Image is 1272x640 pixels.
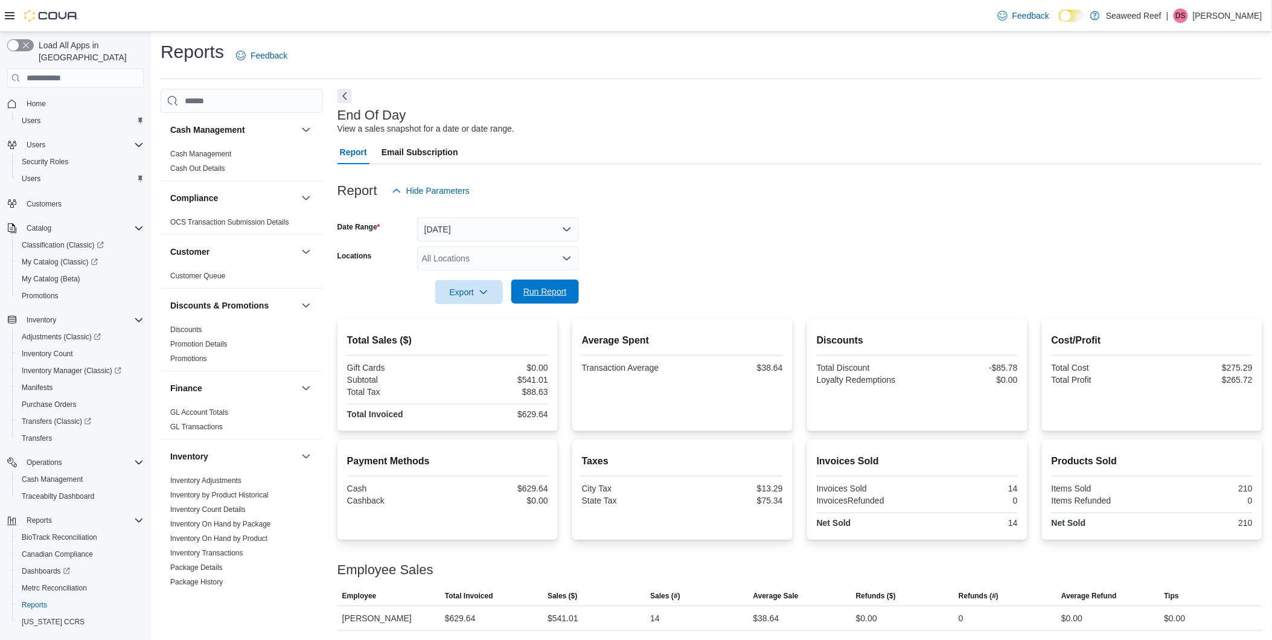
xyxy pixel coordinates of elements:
a: GL Transactions [170,423,223,431]
span: DS [1176,8,1186,23]
strong: Total Invoiced [347,409,403,419]
span: Sales ($) [548,591,577,601]
button: Hide Parameters [387,179,475,203]
span: Refunds ($) [856,591,896,601]
span: BioTrack Reconciliation [22,533,97,542]
div: Cash [347,484,446,493]
div: View a sales snapshot for a date or date range. [337,123,514,135]
span: Sales (#) [650,591,680,601]
span: Traceabilty Dashboard [17,489,144,504]
button: Manifests [12,379,149,396]
span: OCS Transaction Submission Details [170,217,289,227]
button: Run Report [511,280,579,304]
a: Feedback [993,4,1054,28]
a: Adjustments (Classic) [17,330,106,344]
div: $265.72 [1154,375,1253,385]
div: [PERSON_NAME] [337,606,440,630]
a: Feedback [231,43,292,68]
a: My Catalog (Beta) [17,272,85,286]
a: Promotions [17,289,63,303]
div: -$85.78 [919,363,1018,373]
span: Purchase Orders [17,397,144,412]
h2: Average Spent [582,333,783,348]
div: 0 [1154,496,1253,505]
a: My Catalog (Classic) [17,255,103,269]
span: Classification (Classic) [22,240,104,250]
span: Customer Queue [170,271,225,281]
a: Dashboards [12,563,149,580]
a: Inventory Count [17,347,78,361]
div: State Tax [582,496,680,505]
span: Average Sale [753,591,799,601]
span: Operations [22,455,144,470]
h2: Invoices Sold [817,454,1018,469]
span: Reports [22,600,47,610]
span: Dashboards [17,564,144,578]
span: Reports [27,516,52,525]
span: Manifests [22,383,53,392]
h3: Inventory [170,450,208,462]
span: Inventory Adjustments [170,476,241,485]
span: Refunds (#) [959,591,999,601]
span: Traceabilty Dashboard [22,491,94,501]
button: Cash Management [12,471,149,488]
span: Inventory Transactions [170,548,243,558]
button: [US_STATE] CCRS [12,613,149,630]
h3: Report [337,184,377,198]
a: Cash Management [17,472,88,487]
a: Traceabilty Dashboard [17,489,99,504]
div: 14 [919,484,1018,493]
span: Metrc Reconciliation [17,581,144,595]
div: $0.00 [1165,611,1186,626]
button: Compliance [170,192,296,204]
span: Hide Parameters [406,185,470,197]
button: Reports [2,512,149,529]
a: Promotions [170,354,207,363]
button: Catalog [22,221,56,235]
button: Metrc Reconciliation [12,580,149,597]
img: Cova [24,10,78,22]
a: Adjustments (Classic) [12,328,149,345]
button: Users [2,136,149,153]
button: Cash Management [299,123,313,137]
div: Invoices Sold [817,484,915,493]
a: Cash Out Details [170,164,225,173]
span: Reports [17,598,144,612]
span: Operations [27,458,62,467]
span: My Catalog (Beta) [17,272,144,286]
div: Total Profit [1052,375,1150,385]
a: Transfers (Classic) [17,414,96,429]
a: Inventory Count Details [170,505,246,514]
span: Washington CCRS [17,615,144,629]
a: Cash Management [170,150,231,158]
a: Purchase Orders [17,397,81,412]
span: Canadian Compliance [22,549,93,559]
h3: Compliance [170,192,218,204]
button: Traceabilty Dashboard [12,488,149,505]
span: Home [27,99,46,109]
button: Compliance [299,191,313,205]
a: Product Expirations [170,592,233,601]
span: Load All Apps in [GEOGRAPHIC_DATA] [34,39,144,63]
button: Promotions [12,287,149,304]
h2: Payment Methods [347,454,548,469]
span: Average Refund [1061,591,1117,601]
div: $0.00 [856,611,877,626]
a: Package Details [170,563,223,572]
button: Open list of options [562,254,572,263]
label: Date Range [337,222,380,232]
div: 14 [919,518,1018,528]
button: Inventory [2,312,149,328]
div: Items Refunded [1052,496,1150,505]
a: OCS Transaction Submission Details [170,218,289,226]
h3: Finance [170,382,202,394]
div: Cash Management [161,147,323,181]
span: Purchase Orders [22,400,77,409]
span: Promotions [170,354,207,363]
span: Export [443,280,496,304]
button: Catalog [2,220,149,237]
h3: Customer [170,246,209,258]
